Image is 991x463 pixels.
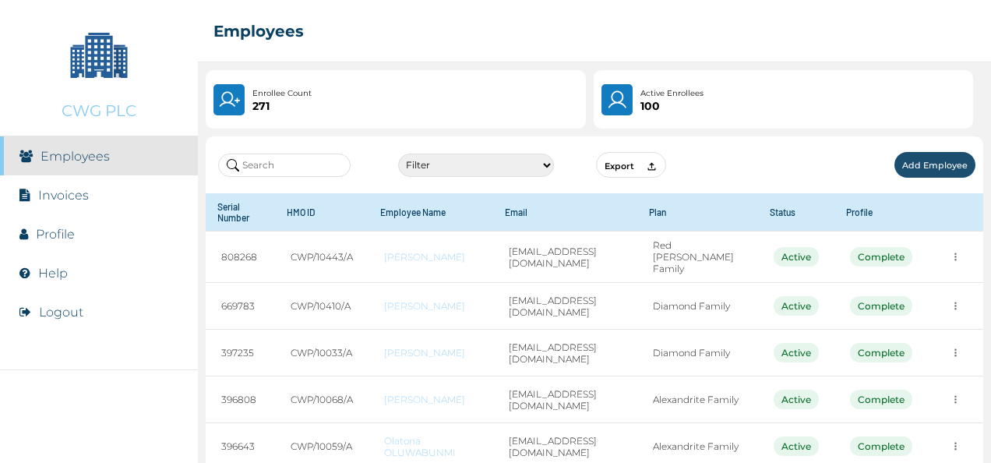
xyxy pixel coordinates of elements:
td: Red [PERSON_NAME] Family [637,231,758,283]
td: CWP/10068/A [275,376,369,423]
th: HMO ID [275,193,369,231]
div: Complete [850,390,912,409]
div: Complete [850,296,912,316]
button: Export [596,152,666,178]
a: [PERSON_NAME] [384,394,478,405]
td: [EMAIL_ADDRESS][DOMAIN_NAME] [493,283,637,330]
p: Enrollee Count [252,87,312,100]
button: more [943,294,968,318]
button: more [943,341,968,365]
img: UserPlus.219544f25cf47e120833d8d8fc4c9831.svg [218,89,240,111]
td: CWP/10410/A [275,283,369,330]
img: User.4b94733241a7e19f64acd675af8f0752.svg [606,89,629,111]
button: Logout [39,305,83,320]
td: CWP/10033/A [275,330,369,376]
div: Active [774,390,819,409]
p: CWG PLC [62,101,136,120]
td: Alexandrite Family [637,376,758,423]
a: Employees [41,149,110,164]
div: Complete [850,436,912,456]
td: CWP/10443/A [275,231,369,283]
input: Search [218,154,351,177]
td: 397235 [206,330,274,376]
a: [PERSON_NAME] [384,251,478,263]
button: Add Employee [894,152,975,178]
td: [EMAIL_ADDRESS][DOMAIN_NAME] [493,330,637,376]
td: Diamond Family [637,330,758,376]
td: 808268 [206,231,274,283]
p: 271 [252,100,312,112]
a: Invoices [38,188,89,203]
div: Active [774,247,819,267]
h2: Employees [213,22,304,41]
th: Employee Name [369,193,493,231]
th: Status [758,193,834,231]
a: [PERSON_NAME] [384,347,478,359]
button: more [943,387,968,412]
p: Active Enrollees [640,87,704,100]
button: more [943,434,968,458]
img: Company [60,16,138,94]
a: [PERSON_NAME] [384,300,478,312]
th: Plan [637,193,758,231]
div: Active [774,436,819,456]
div: Active [774,343,819,362]
div: Active [774,296,819,316]
td: 669783 [206,283,274,330]
a: Help [38,266,68,281]
a: Profile [36,227,75,242]
th: Email [493,193,637,231]
td: 396808 [206,376,274,423]
a: Olatona OLUWABUNMI [384,435,478,458]
p: 100 [640,100,704,112]
td: [EMAIL_ADDRESS][DOMAIN_NAME] [493,231,637,283]
div: Complete [850,343,912,362]
td: Diamond Family [637,283,758,330]
th: Serial Number [206,193,274,231]
div: Complete [850,247,912,267]
button: more [943,245,968,269]
th: Profile [834,193,928,231]
img: RelianceHMO's Logo [16,424,182,447]
td: [EMAIL_ADDRESS][DOMAIN_NAME] [493,376,637,423]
